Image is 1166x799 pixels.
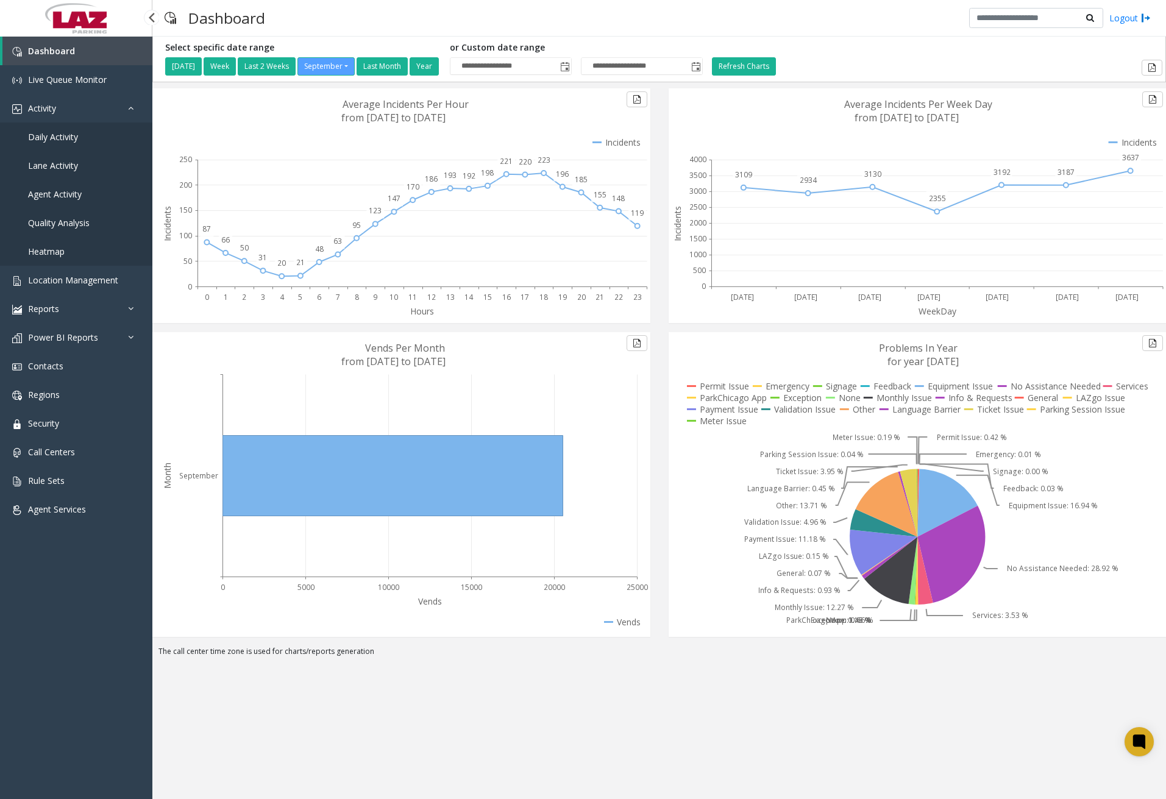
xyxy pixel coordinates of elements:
h5: or Custom date range [450,43,703,53]
text: 170 [407,182,419,192]
a: Logout [1109,12,1151,24]
a: Dashboard [2,37,152,65]
span: Daily Activity [28,131,78,143]
button: Export to pdf [1142,91,1163,107]
text: Meter Issue: 0.19 % [832,432,900,442]
text: [DATE] [986,292,1009,302]
img: 'icon' [12,505,22,515]
text: 95 [352,220,361,230]
text: 87 [202,224,211,234]
text: 500 [693,265,706,275]
text: 3637 [1122,152,1139,163]
img: 'icon' [12,47,22,57]
text: 6 [317,292,321,302]
text: 50 [183,256,192,266]
text: 10000 [378,582,399,592]
text: 66 [221,235,230,245]
img: 'icon' [12,305,22,314]
text: 250 [179,154,192,165]
span: Rule Sets [28,475,65,486]
text: 17 [521,292,529,302]
text: Services: 3.53 % [972,611,1028,621]
text: 192 [463,171,475,181]
text: Average Incidents Per Hour [343,98,469,111]
text: 50 [240,243,249,253]
text: 19 [558,292,567,302]
text: 186 [425,174,438,184]
text: 21 [595,292,604,302]
text: 5 [298,292,302,302]
span: Lane Activity [28,160,78,171]
text: 100 [179,230,192,241]
button: [DATE] [165,57,202,76]
span: Toggle popup [558,58,571,75]
text: Permit Issue: 0.42 % [937,432,1007,442]
text: Emergency: 0.01 % [976,449,1041,460]
text: 155 [594,190,606,200]
text: from [DATE] to [DATE] [341,355,446,368]
span: Power BI Reports [28,332,98,343]
text: No Assistance Needed: 28.92 % [1007,564,1118,574]
text: General: 0.07 % [777,569,831,579]
text: 3109 [735,169,752,180]
text: 1 [224,292,228,302]
text: 3192 [993,167,1010,177]
button: September [297,57,355,76]
text: Validation Issue: 4.96 % [744,517,826,528]
text: 14 [464,292,474,302]
span: Call Centers [28,446,75,458]
text: 12 [427,292,436,302]
text: 150 [179,205,192,215]
text: 11 [408,292,417,302]
text: 16 [502,292,511,302]
text: 18 [539,292,548,302]
span: Contacts [28,360,63,372]
text: Equipment Issue: 16.94 % [1009,500,1098,511]
text: 3130 [864,169,881,179]
text: from [DATE] to [DATE] [855,111,959,124]
text: 15000 [461,582,482,592]
text: for year [DATE] [887,355,959,368]
text: 25000 [627,582,648,592]
button: Export to pdf [627,91,647,107]
text: 21 [296,257,305,268]
text: 22 [614,292,623,302]
text: from [DATE] to [DATE] [341,111,446,124]
text: [DATE] [858,292,881,302]
span: Location Management [28,274,118,286]
text: Incidents [672,206,683,241]
text: [DATE] [731,292,754,302]
img: 'icon' [12,419,22,429]
button: Year [410,57,439,76]
text: 0 [188,282,192,292]
text: 119 [631,208,644,218]
text: Hours [410,305,434,317]
h5: Select specific date range [165,43,441,53]
text: Vends Per Month [365,341,445,355]
text: 48 [315,244,324,254]
text: 2500 [689,202,706,212]
img: 'icon' [12,276,22,286]
text: Monthly Issue: 12.27 % [774,603,853,613]
text: 3000 [689,186,706,196]
text: 20 [277,258,286,268]
text: Parking Session Issue: 0.04 % [760,449,864,460]
text: ParkChicago App: 0.66 % [786,616,873,626]
img: 'icon' [12,333,22,343]
text: 223 [538,155,550,165]
text: 23 [633,292,642,302]
text: LAZgo Issue: 0.15 % [758,552,829,562]
text: Month [162,463,173,489]
text: Info & Requests: 0.93 % [758,586,841,596]
text: Vends [418,595,442,607]
img: pageIcon [165,3,176,33]
h3: Dashboard [182,3,271,33]
text: [DATE] [1056,292,1079,302]
text: 3 [261,292,265,302]
text: 123 [369,205,382,216]
text: 3187 [1058,167,1075,177]
text: 9 [373,292,377,302]
text: 220 [519,157,531,167]
text: 148 [612,193,625,204]
img: logout [1141,12,1151,24]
